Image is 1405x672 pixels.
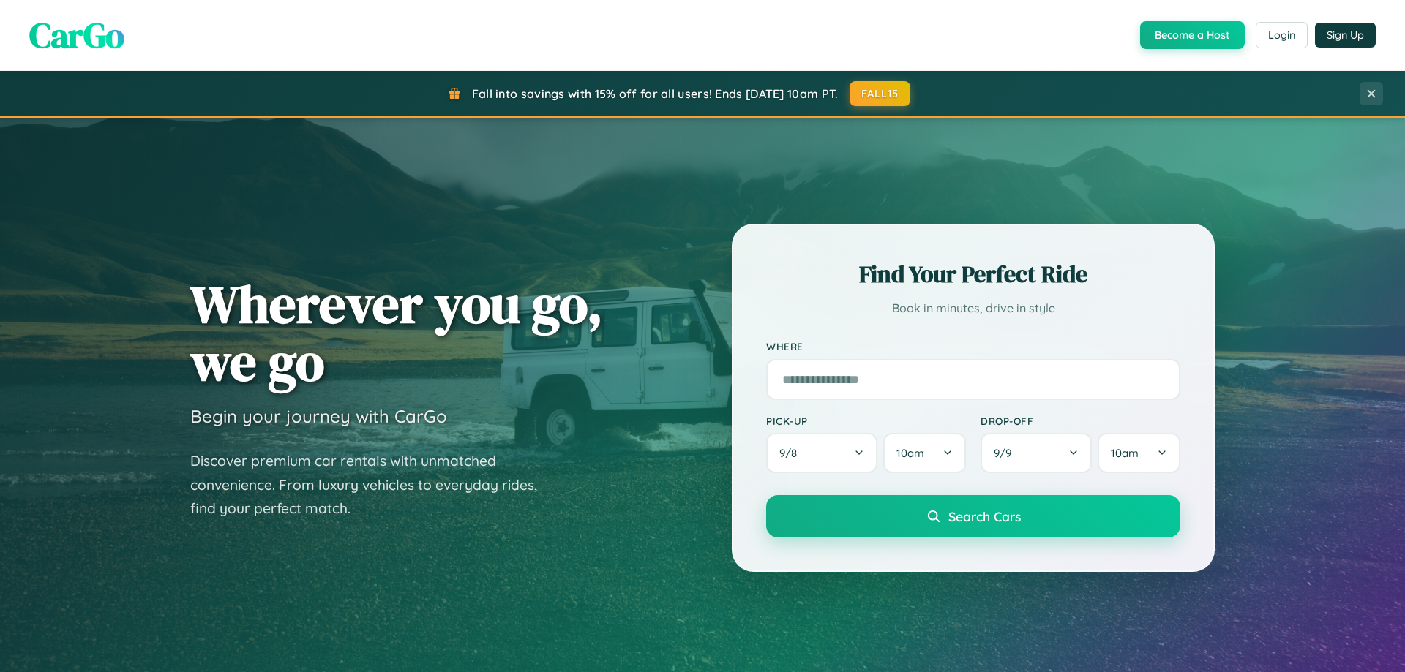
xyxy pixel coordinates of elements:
[1315,23,1376,48] button: Sign Up
[766,415,966,427] label: Pick-up
[948,508,1021,524] span: Search Cars
[981,415,1180,427] label: Drop-off
[766,495,1180,537] button: Search Cars
[766,341,1180,353] label: Where
[1140,21,1245,49] button: Become a Host
[896,446,924,460] span: 10am
[190,449,556,521] p: Discover premium car rentals with unmatched convenience. From luxury vehicles to everyday rides, ...
[190,405,447,427] h3: Begin your journey with CarGo
[766,258,1180,290] h2: Find Your Perfect Ride
[850,81,911,106] button: FALL15
[994,446,1019,460] span: 9 / 9
[472,86,839,101] span: Fall into savings with 15% off for all users! Ends [DATE] 10am PT.
[766,433,877,473] button: 9/8
[981,433,1092,473] button: 9/9
[883,433,966,473] button: 10am
[190,275,603,390] h1: Wherever you go, we go
[29,11,124,59] span: CarGo
[779,446,804,460] span: 9 / 8
[766,298,1180,319] p: Book in minutes, drive in style
[1256,22,1308,48] button: Login
[1098,433,1180,473] button: 10am
[1111,446,1139,460] span: 10am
